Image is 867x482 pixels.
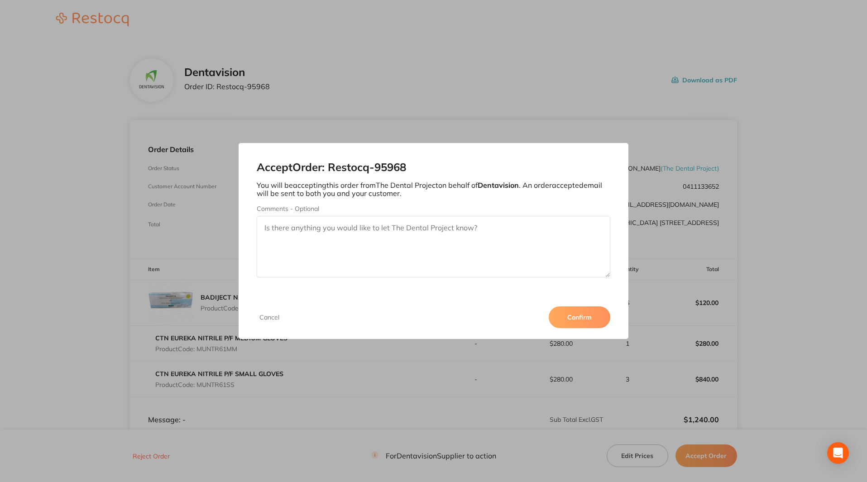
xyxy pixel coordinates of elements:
button: Cancel [257,313,282,321]
p: You will be accepting this order from The Dental Project on behalf of . An order accepted email w... [257,181,611,198]
label: Comments - Optional [257,205,611,212]
b: Dentavision [478,181,519,190]
button: Confirm [549,306,610,328]
h2: Accept Order: Restocq- 95968 [257,161,611,174]
div: Open Intercom Messenger [827,442,849,464]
